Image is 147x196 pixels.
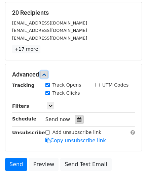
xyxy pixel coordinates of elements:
[45,138,106,144] a: Copy unsubscribe link
[45,116,70,122] span: Send now
[12,45,40,53] a: +17 more
[52,90,80,97] label: Track Clicks
[52,82,81,89] label: Track Opens
[52,129,102,136] label: Add unsubscribe link
[12,36,87,41] small: [EMAIL_ADDRESS][DOMAIN_NAME]
[12,83,35,88] strong: Tracking
[113,164,147,196] iframe: Chat Widget
[60,158,111,171] a: Send Test Email
[12,116,36,121] strong: Schedule
[12,20,87,26] small: [EMAIL_ADDRESS][DOMAIN_NAME]
[12,71,135,78] h5: Advanced
[12,9,135,16] h5: 20 Recipients
[102,82,128,89] label: UTM Codes
[12,130,45,135] strong: Unsubscribe
[29,158,59,171] a: Preview
[12,103,29,109] strong: Filters
[12,28,87,33] small: [EMAIL_ADDRESS][DOMAIN_NAME]
[5,158,27,171] a: Send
